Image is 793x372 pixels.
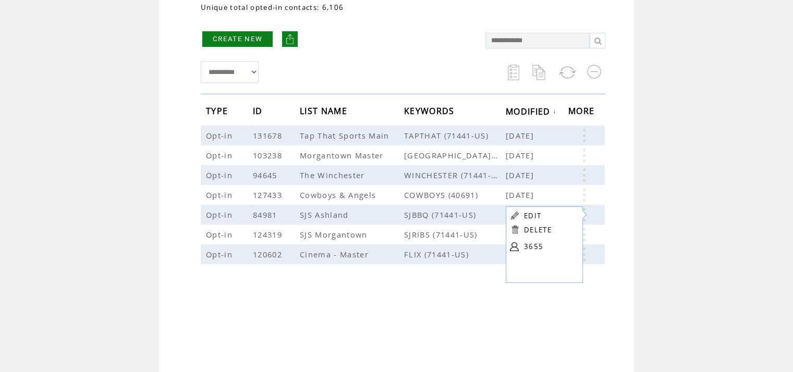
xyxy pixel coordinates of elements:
[206,150,235,160] span: Opt-in
[404,150,506,160] span: MORGANTOWN (71441-US)
[524,211,541,220] a: EDIT
[506,130,536,141] span: [DATE]
[253,249,285,259] span: 120602
[506,103,553,122] span: MODIFIED
[300,108,350,114] a: LIST NAME
[206,229,235,240] span: Opt-in
[568,103,597,122] span: MORE
[253,103,265,122] span: ID
[300,103,350,122] span: LIST NAME
[206,190,235,200] span: Opt-in
[506,150,536,160] span: [DATE]
[253,130,285,141] span: 131678
[506,170,536,180] span: [DATE]
[206,170,235,180] span: Opt-in
[206,103,230,122] span: TYPE
[506,190,536,200] span: [DATE]
[253,190,285,200] span: 127433
[206,209,235,220] span: Opt-in
[300,130,392,141] span: Tap That Sports Main
[285,34,295,44] img: upload.png
[253,170,280,180] span: 94645
[253,108,265,114] a: ID
[253,229,285,240] span: 124319
[253,150,285,160] span: 103238
[206,130,235,141] span: Opt-in
[404,229,506,240] span: SJRIBS (71441-US)
[300,190,379,200] span: Cowboys & Angels
[404,170,506,180] span: WINCHESTER (71441-US)
[253,209,280,220] span: 84981
[206,108,230,114] a: TYPE
[300,209,351,220] span: SJS Ashland
[300,249,371,259] span: Cinema - Master
[404,209,506,220] span: SJBBQ (71441-US)
[206,249,235,259] span: Opt-in
[404,130,506,141] span: TAPTHAT (71441-US)
[404,103,457,122] span: KEYWORDS
[524,225,552,234] a: DELETE
[404,190,506,200] span: COWBOYS (40691)
[202,31,273,47] a: CREATE NEW
[300,229,370,240] span: SJS Morgantown
[300,150,386,160] span: Morgantown Master
[300,170,368,180] span: The Winchester
[404,108,457,114] a: KEYWORDS
[524,239,576,254] a: 3655
[506,108,557,114] a: MODIFIED↓
[404,249,506,259] span: FLIX (71441-US)
[201,3,344,12] span: Unique total opted-in contacts: 6,106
